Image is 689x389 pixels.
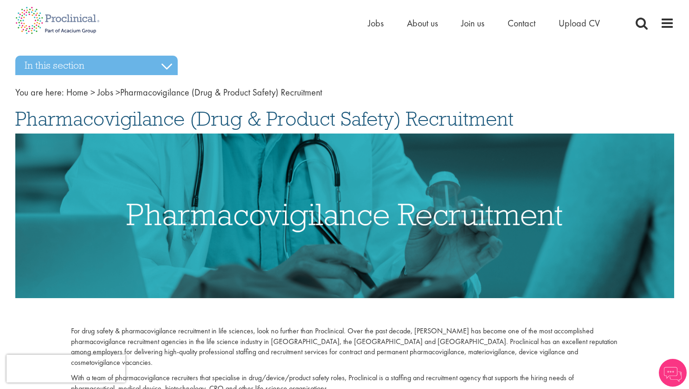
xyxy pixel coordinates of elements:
span: You are here: [15,86,64,98]
span: Pharmacovigilance (Drug & Product Safety) Recruitment [66,86,322,98]
img: Pharmacovigilance drug & product safety Recruitment [15,134,674,298]
iframe: reCAPTCHA [6,355,125,383]
span: Pharmacovigilance (Drug & Product Safety) Recruitment [15,106,514,131]
a: Jobs [368,17,384,29]
a: Contact [508,17,535,29]
span: > [90,86,95,98]
a: breadcrumb link to Jobs [97,86,113,98]
p: For drug safety & pharmacovigilance recruitment in life sciences, look no further than Proclinica... [71,326,618,368]
a: Join us [461,17,484,29]
a: Upload CV [559,17,600,29]
img: Chatbot [659,359,687,387]
h3: In this section [15,56,178,75]
span: > [116,86,120,98]
a: breadcrumb link to Home [66,86,88,98]
a: About us [407,17,438,29]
